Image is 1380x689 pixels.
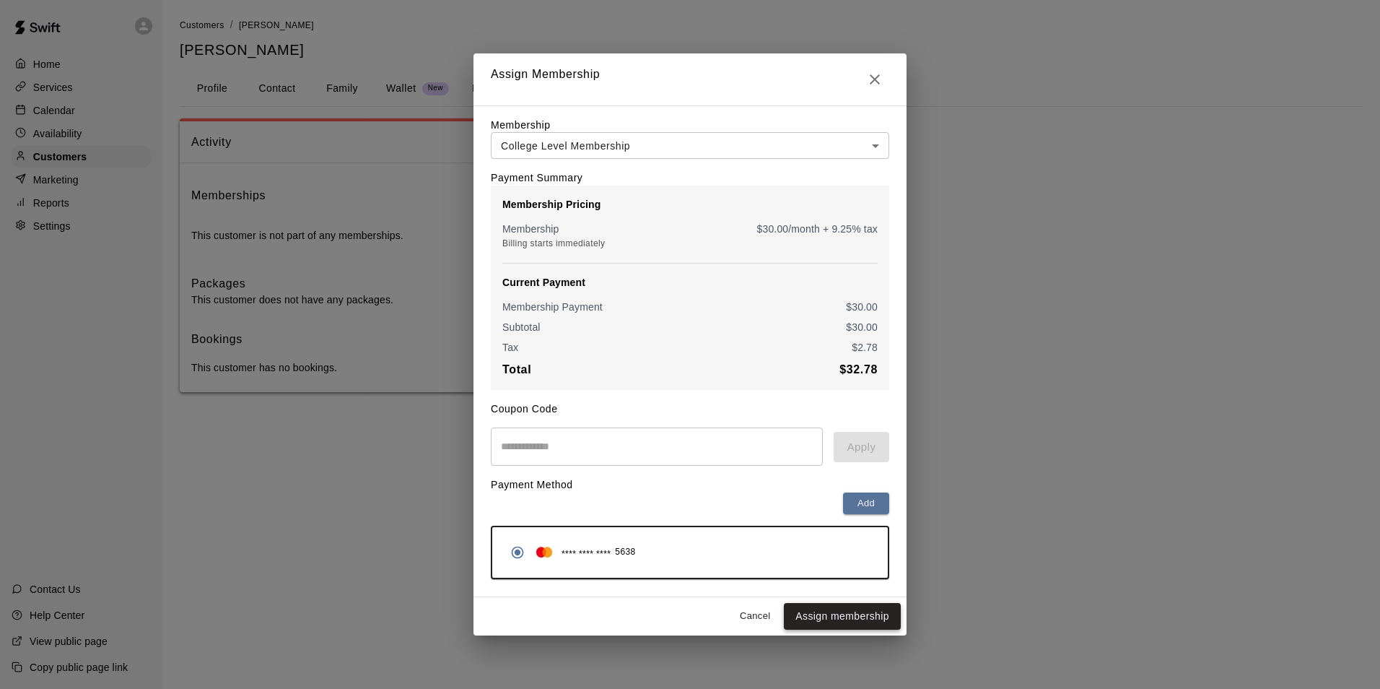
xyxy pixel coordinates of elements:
b: $ 32.78 [839,363,878,376]
label: Membership [491,119,551,131]
p: Membership Payment [502,300,603,314]
label: Payment Method [491,479,573,490]
p: Tax [502,340,518,355]
p: Membership Pricing [502,197,878,212]
button: Close [860,65,889,94]
button: Add [843,493,889,515]
div: College Level Membership [491,132,889,159]
label: Coupon Code [491,403,558,415]
p: Membership [502,222,559,236]
p: Current Payment [502,275,878,290]
span: Billing starts immediately [502,238,605,248]
p: $ 30.00 [846,320,878,334]
span: 5638 [615,545,635,560]
label: Payment Summary [491,172,582,183]
p: $ 30.00 /month + 9.25% tax [757,222,878,236]
p: $ 2.78 [852,340,878,355]
p: Subtotal [502,320,541,334]
h2: Assign Membership [473,53,907,105]
b: Total [502,363,531,376]
button: Cancel [732,605,778,628]
p: $ 30.00 [846,300,878,314]
button: Assign membership [784,603,901,630]
img: Credit card brand logo [531,545,557,560]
